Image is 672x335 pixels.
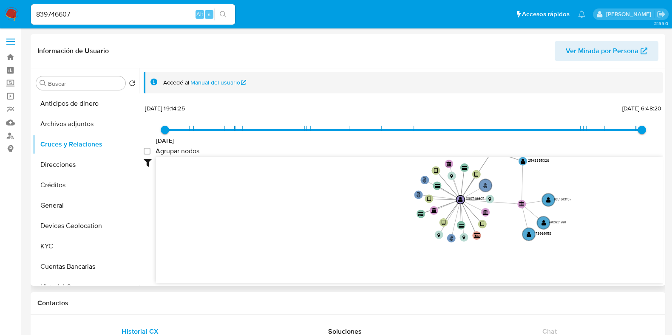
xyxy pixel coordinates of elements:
[144,148,150,155] input: Agrupar nodos
[422,177,427,183] text: 
[528,158,549,163] text: 2548355026
[549,220,566,225] text: 492821881
[33,256,139,277] button: Cuentas Bancarias
[458,197,463,203] text: 
[437,233,440,238] text: 
[33,195,139,216] button: General
[33,236,139,256] button: KYC
[434,168,438,174] text: 
[459,224,464,228] text: 
[566,41,638,61] span: Ver Mirada por Persona
[462,235,465,240] text: 
[156,136,174,145] span: [DATE]
[163,79,189,87] span: Accedé al
[33,216,139,236] button: Devices Geolocation
[555,41,658,61] button: Ver Mirada por Persona
[33,277,139,297] button: Historial Casos
[466,196,485,201] text: 839746607
[554,197,572,202] text: 1651613137
[449,236,454,241] text: 
[450,174,453,179] text: 
[208,10,210,18] span: s
[442,220,446,225] text: 
[622,104,661,113] span: [DATE] 6:48:20
[521,158,525,164] text: 
[31,9,235,20] input: Buscar usuario o caso...
[462,166,467,170] text: 
[33,175,139,195] button: Créditos
[522,10,570,19] span: Accesos rápidos
[418,212,423,216] text: 
[190,79,247,87] a: Manual del usuario
[480,221,485,227] text: 
[446,161,452,166] text: 
[519,201,525,206] text: 
[657,10,666,19] a: Salir
[578,11,585,18] a: Notificaciones
[488,197,491,202] text: 
[431,208,437,213] text: 
[416,192,420,197] text: 
[527,231,531,237] text: 
[37,299,658,307] h1: Contactos
[546,197,551,203] text: 
[483,183,488,188] text: 
[33,114,139,134] button: Archivos adjuntos
[483,210,488,215] text: 
[541,220,546,226] text: 
[196,10,203,18] span: Alt
[33,155,139,175] button: Direcciones
[534,231,551,236] text: 173969158
[214,8,232,20] button: search-icon
[33,134,139,155] button: Cruces y Relaciones
[40,80,46,87] button: Buscar
[427,196,431,202] text: 
[474,172,479,177] text: 
[156,147,199,155] span: Agrupar nodos
[435,184,440,188] text: 
[606,10,654,18] p: carlos.soto@mercadolibre.com.mx
[129,80,136,89] button: Volver al orden por defecto
[474,233,480,238] text: 
[37,47,109,55] h1: Información de Usuario
[48,80,122,87] input: Buscar
[145,104,184,113] span: [DATE] 19:14:25
[33,93,139,114] button: Anticipos de dinero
